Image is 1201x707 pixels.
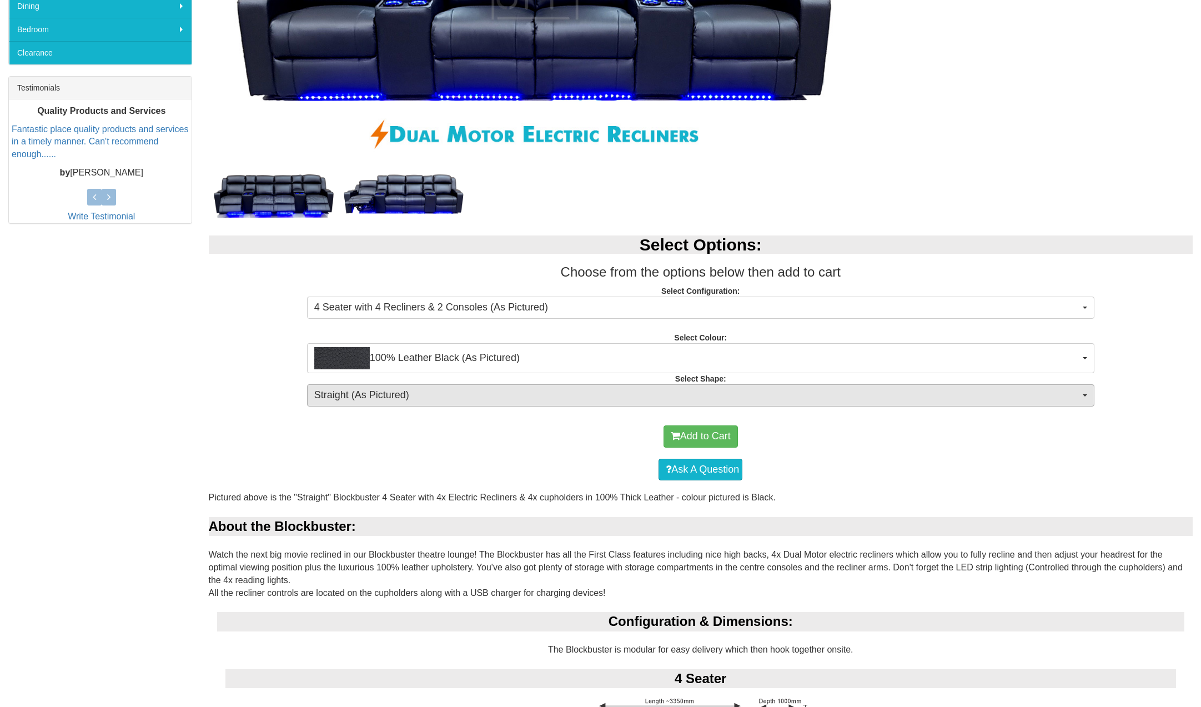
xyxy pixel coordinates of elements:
a: Clearance [9,41,192,64]
div: Testimonials [9,77,192,99]
h3: Choose from the options below then add to cart [209,265,1193,279]
button: Add to Cart [664,425,738,448]
div: Configuration & Dimensions: [217,612,1185,631]
strong: Select Colour: [674,333,727,342]
div: 4 Seater [225,669,1177,688]
strong: Select Shape: [675,374,726,383]
b: by [60,168,71,177]
a: Fantastic place quality products and services in a timely manner. Can't recommend enough...... [12,124,188,159]
button: 4 Seater with 4 Recliners & 2 Consoles (As Pictured) [307,297,1094,319]
img: 100% Leather Black (As Pictured) [314,347,370,369]
button: 100% Leather Black (As Pictured)100% Leather Black (As Pictured) [307,343,1094,373]
span: 100% Leather Black (As Pictured) [314,347,1080,369]
button: Straight (As Pictured) [307,384,1094,407]
p: [PERSON_NAME] [12,167,192,179]
b: Quality Products and Services [37,106,165,116]
b: Select Options: [640,235,762,254]
a: Bedroom [9,18,192,41]
span: 4 Seater with 4 Recliners & 2 Consoles (As Pictured) [314,300,1080,315]
strong: Select Configuration: [661,287,740,295]
a: Ask A Question [659,459,742,481]
span: Straight (As Pictured) [314,388,1080,403]
div: About the Blockbuster: [209,517,1193,536]
a: Write Testimonial [68,212,135,221]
